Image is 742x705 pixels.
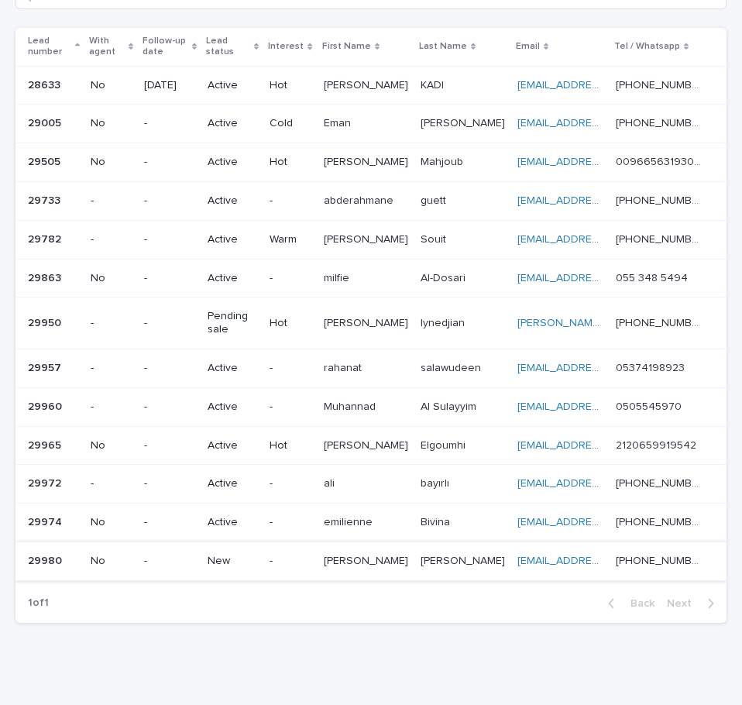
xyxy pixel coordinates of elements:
[270,194,311,208] p: -
[421,359,484,375] p: salawudeen
[28,436,64,452] p: 29965
[270,233,311,246] p: Warm
[517,234,692,245] a: [EMAIL_ADDRESS][DOMAIN_NAME]
[324,513,376,529] p: emilienne
[208,516,257,529] p: Active
[15,259,727,297] tr: 2986329863 No-Active-milfiemilfie Al-DosariAl-Dosari [EMAIL_ADDRESS][DOMAIN_NAME] ‭055 348 5494‬‭...
[421,230,449,246] p: Souit
[28,397,65,414] p: 29960
[421,191,449,208] p: guett
[616,436,699,452] p: 2120659919542
[270,156,311,169] p: Hot
[270,401,311,414] p: -
[28,513,65,529] p: 29974
[15,220,727,259] tr: 2978229782 --ActiveWarm[PERSON_NAME][PERSON_NAME] SouitSouit [EMAIL_ADDRESS][DOMAIN_NAME] [PHONE_...
[596,597,661,610] button: Back
[144,401,195,414] p: -
[15,105,727,143] tr: 2900529005 No-ActiveColdEmanEman [PERSON_NAME][PERSON_NAME] [EMAIL_ADDRESS][PERSON_NAME][DOMAIN_N...
[270,317,311,330] p: Hot
[28,230,64,246] p: 29782
[144,117,195,130] p: -
[324,114,354,130] p: Eman
[208,477,257,490] p: Active
[15,349,727,387] tr: 2995729957 --Active-rahanatrahanat salawudeensalawudeen [EMAIL_ADDRESS][DOMAIN_NAME] 053741989230...
[324,397,379,414] p: Muhannad
[516,38,540,55] p: Email
[28,191,64,208] p: 29733
[15,181,727,220] tr: 2973329733 --Active-abderahmaneabderahmane guettguett [EMAIL_ADDRESS][DOMAIN_NAME] [PHONE_NUMBER]...
[419,38,467,55] p: Last Name
[28,33,71,61] p: Lead number
[517,273,692,284] a: [EMAIL_ADDRESS][DOMAIN_NAME]
[661,597,727,610] button: Next
[421,513,453,529] p: Bivina
[421,474,452,490] p: bayırlı
[91,516,132,529] p: No
[270,516,311,529] p: -
[208,194,257,208] p: Active
[614,38,680,55] p: Tel / Whatsapp
[270,79,311,92] p: Hot
[616,191,705,208] p: [PHONE_NUMBER]
[421,436,469,452] p: Elgoumhi
[15,465,727,504] tr: 2997229972 --Active-aliali bayırlıbayırlı [EMAIL_ADDRESS][DOMAIN_NAME] [PHONE_NUMBER][PHONE_NUMBER]
[517,478,692,489] a: [EMAIL_ADDRESS][DOMAIN_NAME]
[324,269,352,285] p: milfie
[28,153,64,169] p: 29505
[15,542,727,580] tr: 2998029980 No-New-[PERSON_NAME][PERSON_NAME] [PERSON_NAME][PERSON_NAME] [EMAIL_ADDRESS][DOMAIN_NA...
[91,156,132,169] p: No
[616,230,705,246] p: [PHONE_NUMBER]
[15,66,727,105] tr: 2863328633 No[DATE]ActiveHot[PERSON_NAME][PERSON_NAME] KADIKADI [EMAIL_ADDRESS][DOMAIN_NAME] [PHO...
[517,195,692,206] a: [EMAIL_ADDRESS][DOMAIN_NAME]
[91,317,132,330] p: -
[324,153,411,169] p: [PERSON_NAME]
[616,314,705,330] p: [PHONE_NUMBER]
[28,76,64,92] p: 28633
[517,156,692,167] a: [EMAIL_ADDRESS][DOMAIN_NAME]
[91,272,132,285] p: No
[268,38,304,55] p: Interest
[616,513,705,529] p: [PHONE_NUMBER]
[616,474,705,490] p: [PHONE_NUMBER]
[517,440,692,451] a: [EMAIL_ADDRESS][DOMAIN_NAME]
[144,439,195,452] p: -
[15,387,727,426] tr: 2996029960 --Active-MuhannadMuhannad Al SulayyimAl Sulayyim [EMAIL_ADDRESS][DOMAIN_NAME] 05055459...
[270,117,311,130] p: Cold
[421,552,508,568] p: [PERSON_NAME]
[324,230,411,246] p: [PERSON_NAME]
[616,153,705,169] p: 00966563193063
[616,114,705,130] p: [PHONE_NUMBER]
[324,314,411,330] p: Alexan Agatino
[667,598,701,609] span: Next
[91,233,132,246] p: -
[15,297,727,349] tr: 2995029950 --Pending saleHot[PERSON_NAME][PERSON_NAME] IynedjianIynedjian [PERSON_NAME][EMAIL_ADD...
[421,269,469,285] p: Al-Dosari
[91,555,132,568] p: No
[91,117,132,130] p: No
[421,314,468,330] p: Iynedjian
[208,272,257,285] p: Active
[208,156,257,169] p: Active
[144,477,195,490] p: -
[91,477,132,490] p: -
[616,359,688,375] p: 05374198923
[15,426,727,465] tr: 2996529965 No-ActiveHot[PERSON_NAME][PERSON_NAME] ElgoumhiElgoumhi [EMAIL_ADDRESS][DOMAIN_NAME] 2...
[270,362,311,375] p: -
[421,114,508,130] p: [PERSON_NAME]
[270,272,311,285] p: -
[621,598,654,609] span: Back
[143,33,188,61] p: Follow-up date
[616,269,691,285] p: ‭055 348 5494‬
[421,397,479,414] p: Al Sulayyim
[517,401,692,412] a: [EMAIL_ADDRESS][DOMAIN_NAME]
[28,359,64,375] p: 29957
[324,552,411,568] p: [PERSON_NAME]
[15,584,61,622] p: 1 of 1
[324,191,397,208] p: abderahmane
[91,362,132,375] p: -
[144,233,195,246] p: -
[208,362,257,375] p: Active
[270,439,311,452] p: Hot
[517,555,692,566] a: [EMAIL_ADDRESS][DOMAIN_NAME]
[421,153,466,169] p: Mahjoub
